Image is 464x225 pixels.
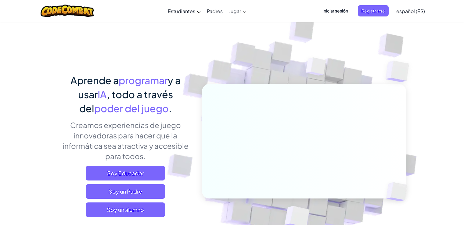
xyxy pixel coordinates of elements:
[169,102,172,114] span: .
[86,166,165,180] a: Soy Educador
[168,8,195,14] span: Estudiantes
[294,45,338,91] img: Overlap cubes
[373,46,426,97] img: Overlap cubes
[204,3,226,19] a: Padres
[319,5,352,16] button: Iniciar sesión
[58,120,193,161] p: Creamos experiencias de juego innovadoras para hacer que la informática sea atractiva y accesible...
[86,202,165,217] button: Soy un alumno
[79,88,173,114] span: , todo a través del
[358,5,389,16] button: Registrarse
[376,170,422,214] img: Overlap cubes
[229,8,241,14] span: Jugar
[226,3,250,19] a: Jugar
[393,3,428,19] a: español (ES)
[119,74,168,86] span: programar
[70,74,119,86] span: Aprende a
[94,102,169,114] span: poder del juego
[86,184,165,199] a: Soy un Padre
[98,88,107,100] span: IA
[41,5,94,17] img: CodeCombat logo
[396,8,425,14] span: español (ES)
[165,3,204,19] a: Estudiantes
